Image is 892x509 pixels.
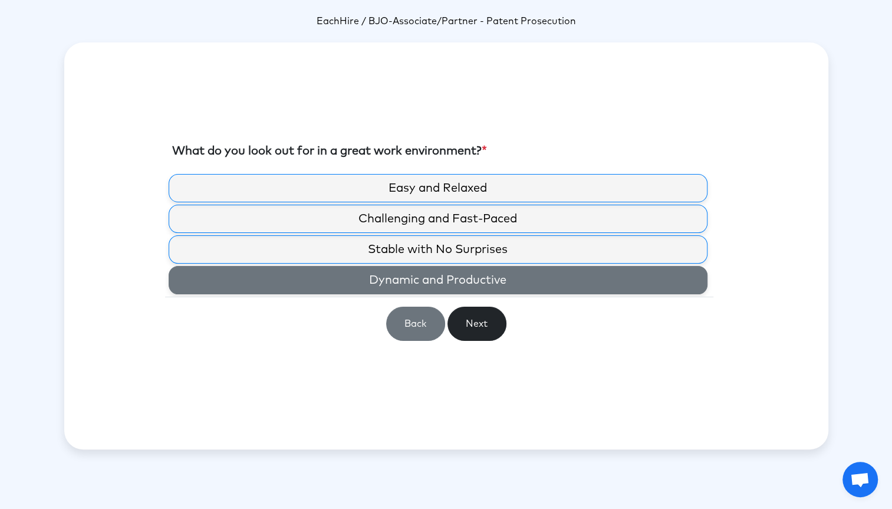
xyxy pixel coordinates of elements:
span: Associate/Partner - Patent Prosecution [393,17,576,26]
label: Challenging and Fast-Paced [169,205,707,233]
button: Next [447,307,506,341]
span: EachHire / BJO [317,17,389,26]
label: Easy and Relaxed [169,174,707,202]
label: What do you look out for in a great work environment? [172,142,487,160]
p: - [64,14,828,28]
label: Dynamic and Productive [169,266,707,294]
a: Open chat [842,462,878,497]
label: Stable with No Surprises [169,235,707,264]
button: Back [386,307,445,341]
